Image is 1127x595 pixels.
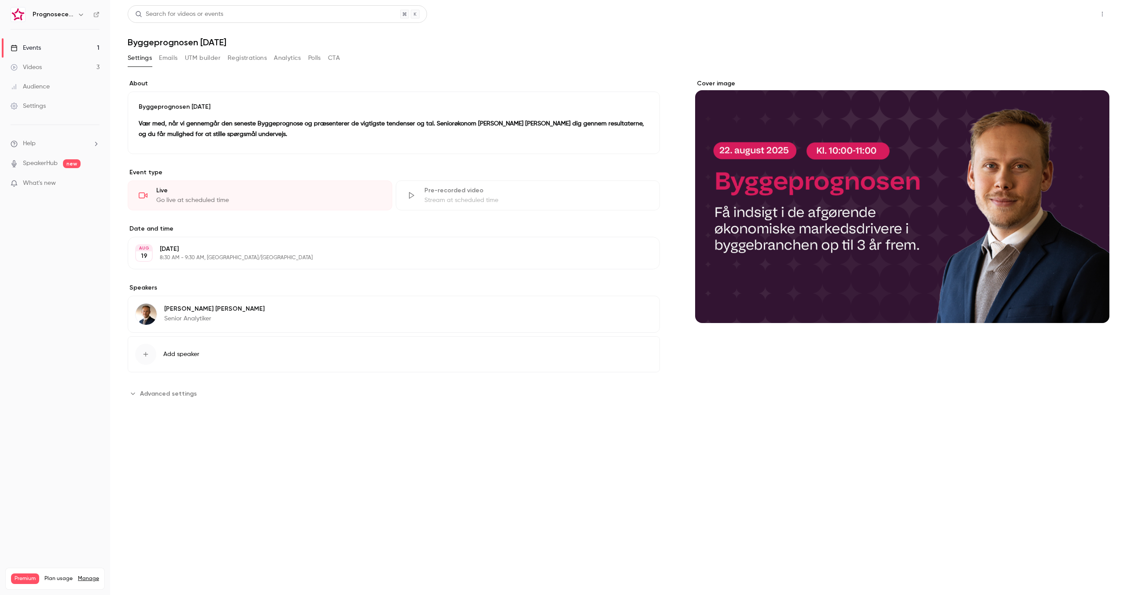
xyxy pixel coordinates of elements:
[25,14,43,21] div: v 4.0.25
[140,389,197,398] span: Advanced settings
[228,51,267,65] button: Registrations
[23,159,58,168] a: SpeakerHub
[136,245,152,251] div: AUG
[156,196,381,205] div: Go live at scheduled time
[128,37,1109,48] h1: Byggeprognosen [DATE]
[23,23,97,30] div: Domain: [DOMAIN_NAME]
[159,51,177,65] button: Emails
[63,159,81,168] span: new
[160,245,613,253] p: [DATE]
[424,186,649,195] div: Pre-recorded video
[11,44,41,52] div: Events
[185,51,221,65] button: UTM builder
[11,573,39,584] span: Premium
[128,386,202,400] button: Advanced settings
[11,139,99,148] li: help-dropdown-opener
[14,23,21,30] img: website_grey.svg
[136,304,157,325] img: Lasse Lundqvist
[14,14,21,21] img: logo_orange.svg
[97,52,148,58] div: Keywords by Traffic
[128,168,660,177] p: Event type
[163,350,199,359] span: Add speaker
[44,575,73,582] span: Plan usage
[328,51,340,65] button: CTA
[33,10,74,19] h6: Prognosecenteret | Powered by Hubexo
[128,180,392,210] div: LiveGo live at scheduled time
[23,179,56,188] span: What's new
[128,283,660,292] label: Speakers
[164,314,265,323] p: Senior Analytiker
[308,51,321,65] button: Polls
[160,254,613,261] p: 8:30 AM - 9:30 AM, [GEOGRAPHIC_DATA]/[GEOGRAPHIC_DATA]
[135,10,223,19] div: Search for videos or events
[11,63,42,72] div: Videos
[1053,5,1088,23] button: Share
[139,103,649,111] p: Byggeprognosen [DATE]
[78,575,99,582] a: Manage
[396,180,660,210] div: Pre-recorded videoStream at scheduled time
[424,196,649,205] div: Stream at scheduled time
[128,224,660,233] label: Date and time
[695,79,1109,323] section: Cover image
[128,79,660,88] label: About
[23,139,36,148] span: Help
[24,51,31,58] img: tab_domain_overview_orange.svg
[128,51,152,65] button: Settings
[139,121,644,137] strong: Vær med, når vi gennemgår den seneste Byggeprognose og præsenterer de vigtigste tendenser og tal....
[274,51,301,65] button: Analytics
[89,180,99,187] iframe: Noticeable Trigger
[11,102,46,110] div: Settings
[33,52,79,58] div: Domain Overview
[128,336,660,372] button: Add speaker
[128,296,660,333] div: Lasse Lundqvist[PERSON_NAME] [PERSON_NAME]Senior Analytiker
[11,82,50,91] div: Audience
[695,79,1109,88] label: Cover image
[141,252,147,261] p: 19
[11,7,25,22] img: Prognosecenteret | Powered by Hubexo
[164,305,265,313] p: [PERSON_NAME] [PERSON_NAME]
[128,386,660,400] section: Advanced settings
[88,51,95,58] img: tab_keywords_by_traffic_grey.svg
[156,186,381,195] div: Live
